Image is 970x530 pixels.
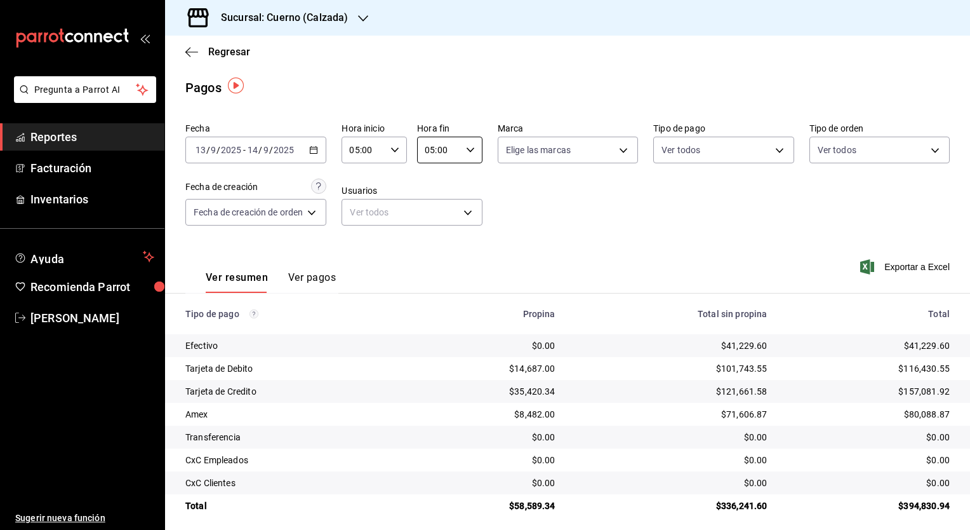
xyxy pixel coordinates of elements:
[787,431,950,444] div: $0.00
[419,499,555,512] div: $58,589.34
[210,145,216,155] input: --
[258,145,262,155] span: /
[185,362,399,375] div: Tarjeta de Debito
[9,92,156,105] a: Pregunta a Parrot AI
[206,145,210,155] span: /
[14,76,156,103] button: Pregunta a Parrot AI
[787,309,950,319] div: Total
[419,408,555,421] div: $8,482.00
[576,454,767,466] div: $0.00
[185,46,250,58] button: Regresar
[185,454,399,466] div: CxC Empleados
[185,477,399,489] div: CxC Clientes
[818,144,856,156] span: Ver todos
[194,206,303,219] span: Fecha de creación de orden
[576,385,767,398] div: $121,661.58
[419,477,555,489] div: $0.00
[185,339,399,352] div: Efectivo
[30,249,138,264] span: Ayuda
[419,385,555,398] div: $35,420.34
[498,124,638,133] label: Marca
[185,499,399,512] div: Total
[653,124,794,133] label: Tipo de pago
[417,124,482,133] label: Hora fin
[419,362,555,375] div: $14,687.00
[863,259,950,275] button: Exportar a Excel
[30,191,154,208] span: Inventarios
[30,278,154,296] span: Recomienda Parrot
[419,454,555,466] div: $0.00
[787,385,950,398] div: $157,081.92
[206,271,268,293] button: Ver resumen
[342,199,482,226] div: Ver todos
[206,271,336,293] div: navigation tabs
[34,83,136,97] span: Pregunta a Parrot AI
[220,145,242,155] input: ----
[30,309,154,327] span: [PERSON_NAME]
[263,145,269,155] input: --
[809,124,950,133] label: Tipo de orden
[576,339,767,352] div: $41,229.60
[140,33,150,43] button: open_drawer_menu
[15,512,154,525] span: Sugerir nueva función
[30,160,154,177] span: Facturación
[342,124,407,133] label: Hora inicio
[211,10,348,25] h3: Sucursal: Cuerno (Calzada)
[247,145,258,155] input: --
[185,408,399,421] div: Amex
[576,477,767,489] div: $0.00
[208,46,250,58] span: Regresar
[185,180,258,194] div: Fecha de creación
[787,499,950,512] div: $394,830.94
[30,128,154,146] span: Reportes
[787,339,950,352] div: $41,229.60
[185,124,326,133] label: Fecha
[787,408,950,421] div: $80,088.87
[273,145,295,155] input: ----
[787,362,950,375] div: $116,430.55
[576,362,767,375] div: $101,743.55
[576,499,767,512] div: $336,241.60
[506,144,571,156] span: Elige las marcas
[661,144,700,156] span: Ver todos
[419,431,555,444] div: $0.00
[216,145,220,155] span: /
[269,145,273,155] span: /
[228,78,244,93] img: Tooltip marker
[195,145,206,155] input: --
[419,309,555,319] div: Propina
[576,431,767,444] div: $0.00
[185,78,222,97] div: Pagos
[576,408,767,421] div: $71,606.87
[419,339,555,352] div: $0.00
[185,385,399,398] div: Tarjeta de Credito
[249,309,258,318] svg: Los pagos realizados con Pay y otras terminales son montos brutos.
[787,454,950,466] div: $0.00
[288,271,336,293] button: Ver pagos
[243,145,246,155] span: -
[576,309,767,319] div: Total sin propina
[185,309,399,319] div: Tipo de pago
[787,477,950,489] div: $0.00
[185,431,399,444] div: Transferencia
[342,186,482,195] label: Usuarios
